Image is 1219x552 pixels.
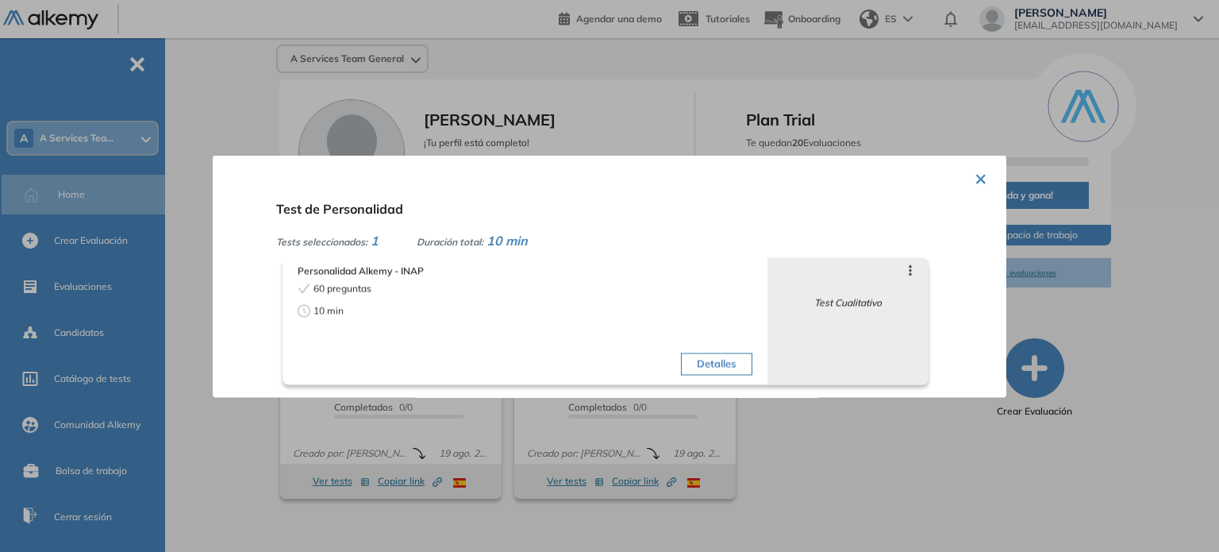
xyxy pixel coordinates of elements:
[486,232,528,248] span: 10 min
[298,282,310,295] span: check
[313,303,344,318] span: 10 min
[417,235,483,247] span: Duración total:
[276,200,403,216] span: Test de Personalidad
[681,353,752,375] button: Detalles
[371,232,379,248] span: 1
[276,235,367,247] span: Tests seleccionados:
[298,304,310,317] span: clock-circle
[1140,476,1219,552] div: Widget de chat
[814,295,882,310] span: Test Cualitativo
[313,281,371,295] span: 60 preguntas
[298,264,752,278] span: Personalidad Alkemy - INAP
[1140,476,1219,552] iframe: Chat Widget
[975,161,987,192] button: ×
